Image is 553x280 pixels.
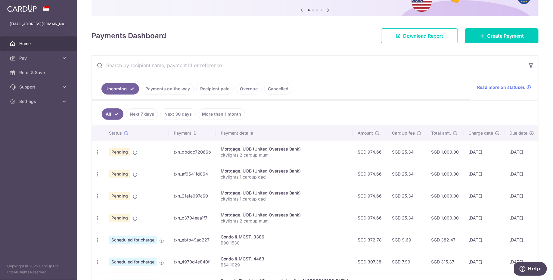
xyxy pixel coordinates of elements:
[126,108,158,120] a: Next 7 days
[353,185,387,207] td: SGD 974.66
[109,258,157,266] span: Scheduled for charge
[169,229,216,251] td: txn_ebfb49ad227
[169,185,216,207] td: txn_21efe997c60
[236,83,262,95] a: Overdue
[19,55,59,61] span: Pay
[464,229,505,251] td: [DATE]
[465,28,539,43] a: Create Payment
[464,251,505,273] td: [DATE]
[19,84,59,90] span: Support
[403,32,443,39] span: Download Report
[216,125,353,141] th: Payment details
[353,141,387,163] td: SGD 974.66
[505,229,539,251] td: [DATE]
[514,262,547,277] iframe: Opens a widget where you can find more information
[221,234,348,240] div: Condo & MCST. 3386
[487,32,524,39] span: Create Payment
[221,190,348,196] div: Mortgage. UOB (United Overseas Bank)
[505,141,539,163] td: [DATE]
[358,130,373,136] span: Amount
[109,170,130,178] span: Pending
[477,84,525,90] span: Read more on statuses
[387,185,426,207] td: SGD 25.34
[221,146,348,152] div: Mortgage. UOB (United Overseas Bank)
[426,185,464,207] td: SGD 1,000.00
[19,70,59,76] span: Refer & Save
[160,108,196,120] a: Next 30 days
[141,83,194,95] a: Payments on the way
[387,229,426,251] td: SGD 9.69
[264,83,292,95] a: Cancelled
[10,21,67,27] p: [EMAIL_ADDRESS][DOMAIN_NAME]
[169,163,216,185] td: txn_af9641fd064
[196,83,234,95] a: Recipient paid
[109,130,122,136] span: Status
[101,83,139,95] a: Upcoming
[426,207,464,229] td: SGD 1,000.00
[353,229,387,251] td: SGD 372.78
[387,207,426,229] td: SGD 25.34
[505,185,539,207] td: [DATE]
[221,240,348,246] p: B90 1530
[169,125,216,141] th: Payment ID
[426,229,464,251] td: SGD 382.47
[387,251,426,273] td: SGD 7.99
[426,163,464,185] td: SGD 1,000.00
[169,207,216,229] td: txn_c3704eaa1f7
[426,251,464,273] td: SGD 315.37
[109,236,157,244] span: Scheduled for charge
[353,207,387,229] td: SGD 974.66
[468,130,493,136] span: Charge date
[221,196,348,202] p: citylights 1 cardup dad
[387,163,426,185] td: SGD 25.34
[505,207,539,229] td: [DATE]
[92,56,524,75] input: Search by recipient name, payment id or reference
[109,192,130,200] span: Pending
[92,30,166,41] h4: Payments Dashboard
[353,251,387,273] td: SGD 307.38
[109,148,130,156] span: Pending
[381,28,458,43] a: Download Report
[464,141,505,163] td: [DATE]
[505,251,539,273] td: [DATE]
[431,130,451,136] span: Total amt.
[19,98,59,104] span: Settings
[102,108,123,120] a: All
[464,185,505,207] td: [DATE]
[198,108,245,120] a: More than 1 month
[353,163,387,185] td: SGD 974.66
[477,84,531,90] a: Read more on statuses
[221,218,348,224] p: citylights 2 cardup mum
[221,212,348,218] div: Mortgage. UOB (United Overseas Bank)
[221,168,348,174] div: Mortgage. UOB (United Overseas Bank)
[464,207,505,229] td: [DATE]
[392,130,415,136] span: CardUp fee
[7,5,37,12] img: CardUp
[509,130,527,136] span: Due date
[221,174,348,180] p: citylights 1 cardup dad
[505,163,539,185] td: [DATE]
[169,141,216,163] td: txn_dbddc72066b
[426,141,464,163] td: SGD 1,000.00
[221,262,348,268] p: B64 1029
[109,214,130,222] span: Pending
[221,256,348,262] div: Condo & MCST. 4463
[19,41,59,47] span: Home
[221,152,348,158] p: citylights 2 cardup mum
[169,251,216,273] td: txn_4970d4e840f
[387,141,426,163] td: SGD 25.34
[464,163,505,185] td: [DATE]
